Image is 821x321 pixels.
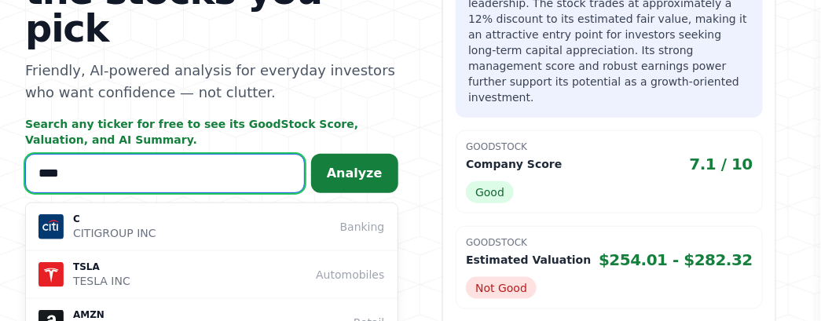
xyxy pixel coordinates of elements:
[466,277,537,299] span: Not Good
[73,213,156,225] p: C
[466,252,591,268] p: Estimated Valuation
[599,249,753,271] span: $254.01 - $282.32
[466,140,753,153] p: GoodStock
[73,261,130,273] p: TSLA
[311,154,398,193] button: Analyze
[38,262,64,287] img: TSLA
[466,156,562,172] p: Company Score
[73,225,156,241] p: CITIGROUP INC
[25,116,398,148] p: Search any ticker for free to see its GoodStock Score, Valuation, and AI Summary.
[327,166,383,181] span: Analyze
[26,203,398,251] button: C C CITIGROUP INC Banking
[26,251,398,299] button: TSLA TSLA TESLA INC Automobiles
[466,181,514,203] span: Good
[690,153,753,175] span: 7.1 / 10
[73,308,188,321] p: AMZN
[466,236,753,249] p: GoodStock
[316,267,384,283] span: Automobiles
[25,60,398,104] p: Friendly, AI-powered analysis for everyday investors who want confidence — not clutter.
[340,219,385,235] span: Banking
[73,273,130,289] p: TESLA INC
[38,214,64,239] img: C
